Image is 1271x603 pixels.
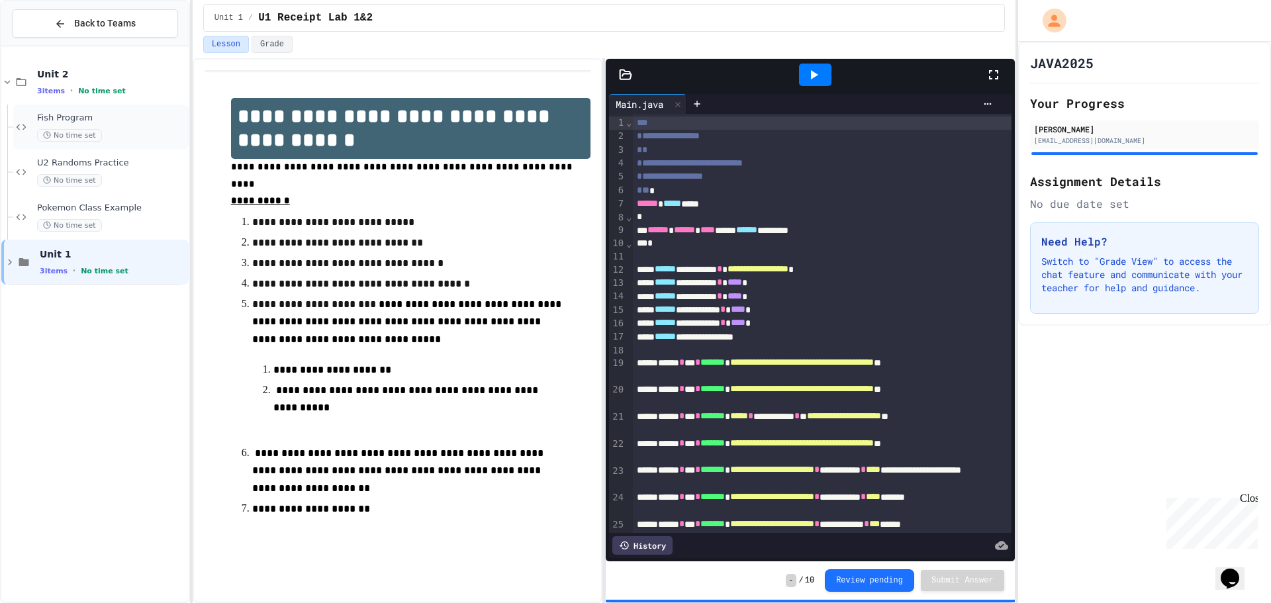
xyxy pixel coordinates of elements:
[37,158,186,169] span: U2 Randoms Practice
[609,211,626,224] div: 8
[931,575,994,586] span: Submit Answer
[1041,255,1248,295] p: Switch to "Grade View" to access the chat feature and communicate with your teacher for help and ...
[799,575,804,586] span: /
[1034,123,1255,135] div: [PERSON_NAME]
[1161,492,1258,549] iframe: chat widget
[626,117,632,128] span: Fold line
[825,569,914,592] button: Review pending
[609,130,626,143] div: 2
[203,36,249,53] button: Lesson
[626,238,632,249] span: Fold line
[609,304,626,317] div: 15
[37,129,102,142] span: No time set
[805,575,814,586] span: 10
[609,383,626,410] div: 20
[609,518,626,545] div: 25
[786,574,796,587] span: -
[609,250,626,263] div: 11
[609,170,626,183] div: 5
[609,410,626,438] div: 21
[609,94,686,114] div: Main.java
[609,97,670,111] div: Main.java
[609,277,626,290] div: 13
[1030,94,1259,113] h2: Your Progress
[609,317,626,330] div: 16
[37,87,65,95] span: 3 items
[74,17,136,30] span: Back to Teams
[626,212,632,222] span: Fold line
[37,68,186,80] span: Unit 2
[1034,136,1255,146] div: [EMAIL_ADDRESS][DOMAIN_NAME]
[37,203,186,214] span: Pokemon Class Example
[70,85,73,96] span: •
[40,267,68,275] span: 3 items
[609,184,626,197] div: 6
[37,113,186,124] span: Fish Program
[5,5,91,84] div: Chat with us now!Close
[609,290,626,303] div: 14
[609,344,626,357] div: 18
[921,570,1004,591] button: Submit Answer
[1029,5,1070,36] div: My Account
[1030,54,1094,72] h1: JAVA2025
[612,536,673,555] div: History
[609,465,626,492] div: 23
[40,248,186,260] span: Unit 1
[12,9,178,38] button: Back to Teams
[609,237,626,250] div: 10
[214,13,243,23] span: Unit 1
[609,197,626,210] div: 7
[609,491,626,518] div: 24
[1030,196,1259,212] div: No due date set
[609,438,626,465] div: 22
[81,267,128,275] span: No time set
[1030,172,1259,191] h2: Assignment Details
[1041,234,1248,250] h3: Need Help?
[248,13,253,23] span: /
[609,263,626,277] div: 12
[37,174,102,187] span: No time set
[609,330,626,344] div: 17
[258,10,373,26] span: U1 Receipt Lab 1&2
[609,116,626,130] div: 1
[609,357,626,383] div: 19
[609,144,626,157] div: 3
[78,87,126,95] span: No time set
[1215,550,1258,590] iframe: chat widget
[609,224,626,237] div: 9
[609,157,626,170] div: 4
[37,219,102,232] span: No time set
[73,265,75,276] span: •
[252,36,293,53] button: Grade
